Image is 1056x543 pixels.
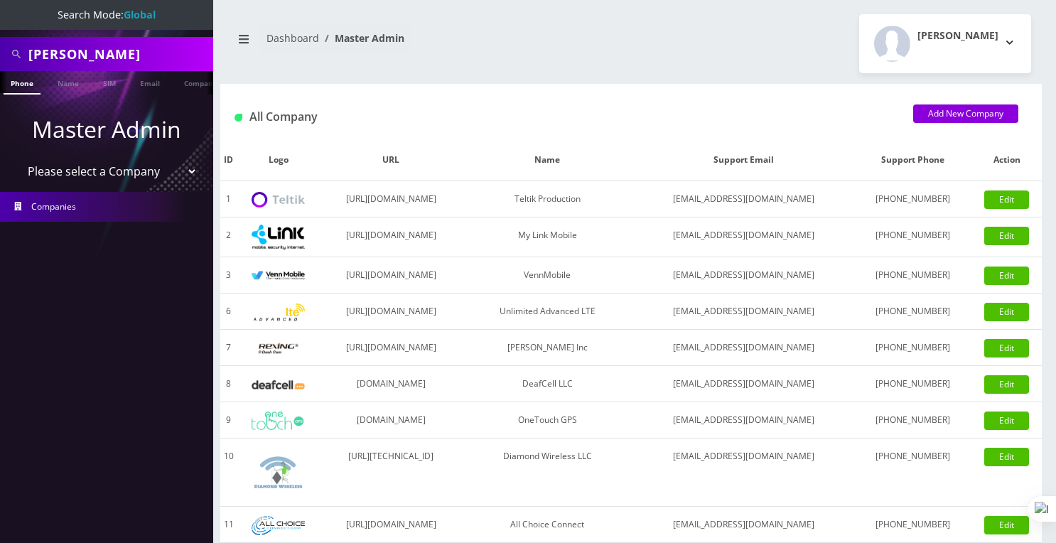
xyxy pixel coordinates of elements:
td: [EMAIL_ADDRESS][DOMAIN_NAME] [633,366,855,402]
span: Companies [31,200,76,213]
td: [DOMAIN_NAME] [320,402,462,439]
td: Diamond Wireless LLC [462,439,633,507]
img: Rexing Inc [252,342,305,355]
a: Edit [984,227,1029,245]
td: Teltik Production [462,181,633,217]
td: [URL][DOMAIN_NAME] [320,294,462,330]
th: URL [320,139,462,181]
td: 3 [220,257,237,294]
th: Support Email [633,139,855,181]
td: 9 [220,402,237,439]
td: [PHONE_NUMBER] [855,439,972,507]
img: Teltik Production [252,192,305,208]
td: [EMAIL_ADDRESS][DOMAIN_NAME] [633,402,855,439]
a: Edit [984,375,1029,394]
td: [EMAIL_ADDRESS][DOMAIN_NAME] [633,294,855,330]
img: Diamond Wireless LLC [252,446,305,499]
a: Edit [984,303,1029,321]
img: OneTouch GPS [252,412,305,430]
a: Dashboard [266,31,319,45]
td: [PHONE_NUMBER] [855,181,972,217]
img: Unlimited Advanced LTE [252,303,305,321]
a: Add New Company [913,104,1018,123]
td: 10 [220,439,237,507]
nav: breadcrumb [231,23,620,64]
td: VennMobile [462,257,633,294]
h1: All Company [235,110,892,124]
td: All Choice Connect [462,507,633,543]
td: [URL][DOMAIN_NAME] [320,507,462,543]
td: [URL][DOMAIN_NAME] [320,330,462,366]
td: [EMAIL_ADDRESS][DOMAIN_NAME] [633,181,855,217]
td: [PHONE_NUMBER] [855,402,972,439]
th: Name [462,139,633,181]
li: Master Admin [319,31,404,45]
td: [PHONE_NUMBER] [855,257,972,294]
td: 6 [220,294,237,330]
h2: [PERSON_NAME] [917,30,998,42]
td: [URL][DOMAIN_NAME] [320,181,462,217]
th: Logo [237,139,320,181]
button: [PERSON_NAME] [859,14,1031,73]
img: VennMobile [252,271,305,281]
a: Email [133,71,167,93]
td: [PHONE_NUMBER] [855,217,972,257]
td: 8 [220,366,237,402]
img: My Link Mobile [252,225,305,249]
a: Name [50,71,86,93]
img: DeafCell LLC [252,380,305,389]
td: [PERSON_NAME] Inc [462,330,633,366]
td: [PHONE_NUMBER] [855,366,972,402]
td: [DOMAIN_NAME] [320,366,462,402]
strong: Global [124,8,156,21]
th: ID [220,139,237,181]
a: Company [177,71,225,93]
img: All Choice Connect [252,516,305,535]
td: 2 [220,217,237,257]
img: All Company [235,114,242,122]
a: Edit [984,516,1029,534]
td: [URL][DOMAIN_NAME] [320,257,462,294]
a: Edit [984,267,1029,285]
td: [URL][TECHNICAL_ID] [320,439,462,507]
a: Edit [984,339,1029,357]
td: DeafCell LLC [462,366,633,402]
a: SIM [96,71,123,93]
a: Edit [984,412,1029,430]
td: [EMAIL_ADDRESS][DOMAIN_NAME] [633,439,855,507]
td: 11 [220,507,237,543]
a: Phone [4,71,41,95]
span: Search Mode: [58,8,156,21]
a: Edit [984,190,1029,209]
td: Unlimited Advanced LTE [462,294,633,330]
td: [EMAIL_ADDRESS][DOMAIN_NAME] [633,507,855,543]
td: My Link Mobile [462,217,633,257]
th: Support Phone [855,139,972,181]
td: [EMAIL_ADDRESS][DOMAIN_NAME] [633,217,855,257]
td: 1 [220,181,237,217]
td: [PHONE_NUMBER] [855,294,972,330]
td: [URL][DOMAIN_NAME] [320,217,462,257]
td: [PHONE_NUMBER] [855,330,972,366]
input: Search All Companies [28,41,210,68]
td: [PHONE_NUMBER] [855,507,972,543]
th: Action [971,139,1042,181]
td: [EMAIL_ADDRESS][DOMAIN_NAME] [633,330,855,366]
a: Edit [984,448,1029,466]
td: [EMAIL_ADDRESS][DOMAIN_NAME] [633,257,855,294]
td: 7 [220,330,237,366]
td: OneTouch GPS [462,402,633,439]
